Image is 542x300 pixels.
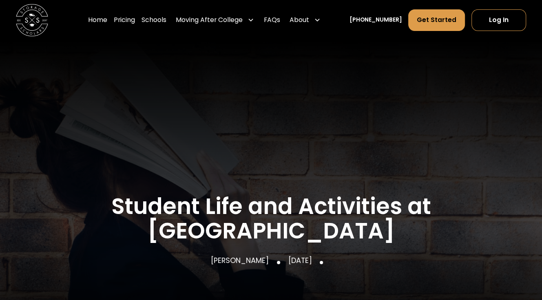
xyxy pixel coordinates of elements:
[114,9,135,31] a: Pricing
[408,9,465,31] a: Get Started
[142,9,166,31] a: Schools
[176,15,243,25] div: Moving After College
[286,9,323,31] div: About
[16,4,48,36] a: home
[471,9,526,31] a: Log In
[16,194,526,243] h1: Student Life and Activities at [GEOGRAPHIC_DATA]
[350,16,402,24] a: [PHONE_NUMBER]
[211,255,269,266] p: [PERSON_NAME]
[290,15,309,25] div: About
[88,9,107,31] a: Home
[263,9,280,31] a: FAQs
[16,4,48,36] img: Storage Scholars main logo
[288,255,312,266] p: [DATE]
[173,9,257,31] div: Moving After College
